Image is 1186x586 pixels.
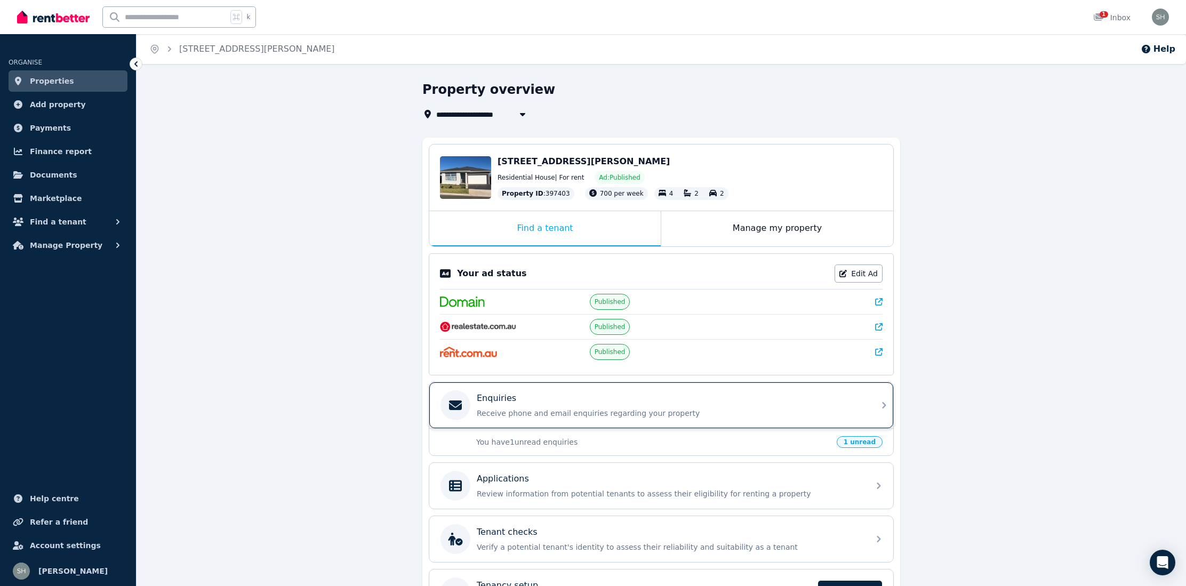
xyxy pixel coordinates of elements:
a: Help centre [9,488,127,509]
img: Domain.com.au [440,296,485,307]
img: YI WANG [13,563,30,580]
div: Open Intercom Messenger [1150,550,1175,575]
a: Payments [9,117,127,139]
a: Edit Ad [835,264,883,283]
span: Marketplace [30,192,82,205]
span: Published [595,298,626,306]
p: Review information from potential tenants to assess their eligibility for renting a property [477,488,863,499]
span: Ad: Published [599,173,640,182]
a: Refer a friend [9,511,127,533]
a: Account settings [9,535,127,556]
div: Inbox [1093,12,1131,23]
span: [PERSON_NAME] [38,565,108,577]
span: Refer a friend [30,516,88,528]
span: 4 [669,190,674,197]
p: Your ad status [457,267,526,280]
p: Receive phone and email enquiries regarding your property [477,408,863,419]
span: Finance report [30,145,92,158]
a: Finance report [9,141,127,162]
button: Help [1141,43,1175,55]
span: 2 [694,190,699,197]
span: 700 per week [600,190,644,197]
img: YI WANG [1152,9,1169,26]
a: EnquiriesReceive phone and email enquiries regarding your property [429,382,893,428]
a: Documents [9,164,127,186]
span: 2 [720,190,724,197]
h1: Property overview [422,81,555,98]
a: [STREET_ADDRESS][PERSON_NAME] [179,44,335,54]
a: ApplicationsReview information from potential tenants to assess their eligibility for renting a p... [429,463,893,509]
span: Help centre [30,492,79,505]
img: RealEstate.com.au [440,322,516,332]
span: Residential House | For rent [498,173,584,182]
span: ORGANISE [9,59,42,66]
span: Properties [30,75,74,87]
button: Find a tenant [9,211,127,232]
span: k [246,13,250,21]
a: Properties [9,70,127,92]
span: Find a tenant [30,215,86,228]
span: Documents [30,168,77,181]
a: Marketplace [9,188,127,209]
span: Property ID [502,189,543,198]
span: Published [595,323,626,331]
p: Verify a potential tenant's identity to assess their reliability and suitability as a tenant [477,542,863,552]
span: 1 unread [837,436,883,448]
div: : 397403 [498,187,574,200]
button: Manage Property [9,235,127,256]
span: 1 [1100,11,1108,18]
p: Enquiries [477,392,516,405]
p: Tenant checks [477,526,538,539]
span: Add property [30,98,86,111]
a: Tenant checksVerify a potential tenant's identity to assess their reliability and suitability as ... [429,516,893,562]
p: Applications [477,472,529,485]
img: RentBetter [17,9,90,25]
span: Manage Property [30,239,102,252]
p: You have 1 unread enquiries [476,437,830,447]
img: Rent.com.au [440,347,497,357]
div: Manage my property [661,211,893,246]
span: Published [595,348,626,356]
span: Payments [30,122,71,134]
span: [STREET_ADDRESS][PERSON_NAME] [498,156,670,166]
div: Find a tenant [429,211,661,246]
nav: Breadcrumb [137,34,348,64]
a: Add property [9,94,127,115]
span: Account settings [30,539,101,552]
